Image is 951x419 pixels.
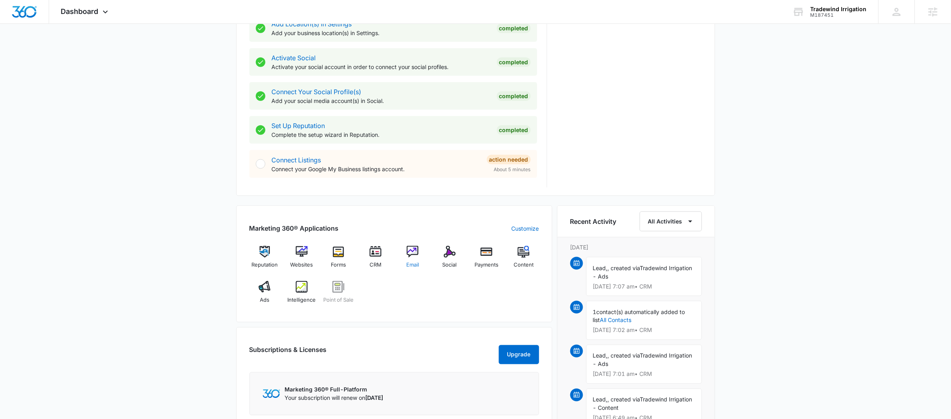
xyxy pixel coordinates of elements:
p: Activate your social account in order to connect your social profiles. [272,63,490,71]
div: Completed [497,24,531,33]
a: Reputation [249,246,280,275]
a: Customize [512,224,539,233]
span: , created via [608,352,640,359]
span: , created via [608,265,640,271]
p: [DATE] [570,243,702,251]
span: Lead, [593,396,608,403]
a: Connect Your Social Profile(s) [272,88,362,96]
p: Add your social media account(s) in Social. [272,97,490,105]
span: , created via [608,396,640,403]
span: Lead, [593,352,608,359]
span: Websites [290,261,313,269]
a: Email [397,246,428,275]
button: Upgrade [499,345,539,364]
span: Content [514,261,534,269]
span: 1 [593,308,597,315]
span: Intelligence [287,296,316,304]
a: CRM [360,246,391,275]
p: Add your business location(s) in Settings. [272,29,490,37]
a: Forms [323,246,354,275]
p: Your subscription will renew on [285,394,384,402]
a: Intelligence [286,281,317,310]
h2: Marketing 360® Applications [249,223,339,233]
span: Ads [260,296,269,304]
a: Ads [249,281,280,310]
a: Connect Listings [272,156,321,164]
div: Completed [497,91,531,101]
a: Add Location(s) in Settings [272,20,352,28]
span: Tradewind Irrigation - Ads [593,352,692,368]
p: Complete the setup wizard in Reputation. [272,130,490,139]
div: account id [811,12,867,18]
span: CRM [370,261,382,269]
p: [DATE] 7:07 am • CRM [593,284,695,289]
span: Payments [475,261,498,269]
span: Tradewind Irrigation - Ads [593,265,692,280]
a: Social [434,246,465,275]
span: Dashboard [61,7,99,16]
a: Websites [286,246,317,275]
span: Email [406,261,419,269]
span: [DATE] [366,395,384,401]
span: contact(s) automatically added to list [593,308,685,324]
span: Point of Sale [323,296,354,304]
span: About 5 minutes [494,166,531,173]
span: Tradewind Irrigation - Content [593,396,692,411]
h6: Recent Activity [570,217,617,226]
a: Payments [471,246,502,275]
span: Social [443,261,457,269]
a: All Contacts [600,317,632,324]
a: Activate Social [272,54,316,62]
a: Point of Sale [323,281,354,310]
a: Set Up Reputation [272,122,325,130]
div: account name [811,6,867,12]
span: Lead, [593,265,608,271]
span: Forms [331,261,346,269]
p: [DATE] 7:02 am • CRM [593,328,695,333]
span: Reputation [251,261,278,269]
button: All Activities [640,211,702,231]
a: Content [508,246,539,275]
p: Connect your Google My Business listings account. [272,165,480,173]
div: Action Needed [487,155,531,164]
div: Completed [497,125,531,135]
p: [DATE] 7:01 am • CRM [593,372,695,377]
h2: Subscriptions & Licenses [249,345,327,361]
img: Marketing 360 Logo [263,389,280,398]
p: Marketing 360® Full-Platform [285,385,384,394]
div: Completed [497,57,531,67]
